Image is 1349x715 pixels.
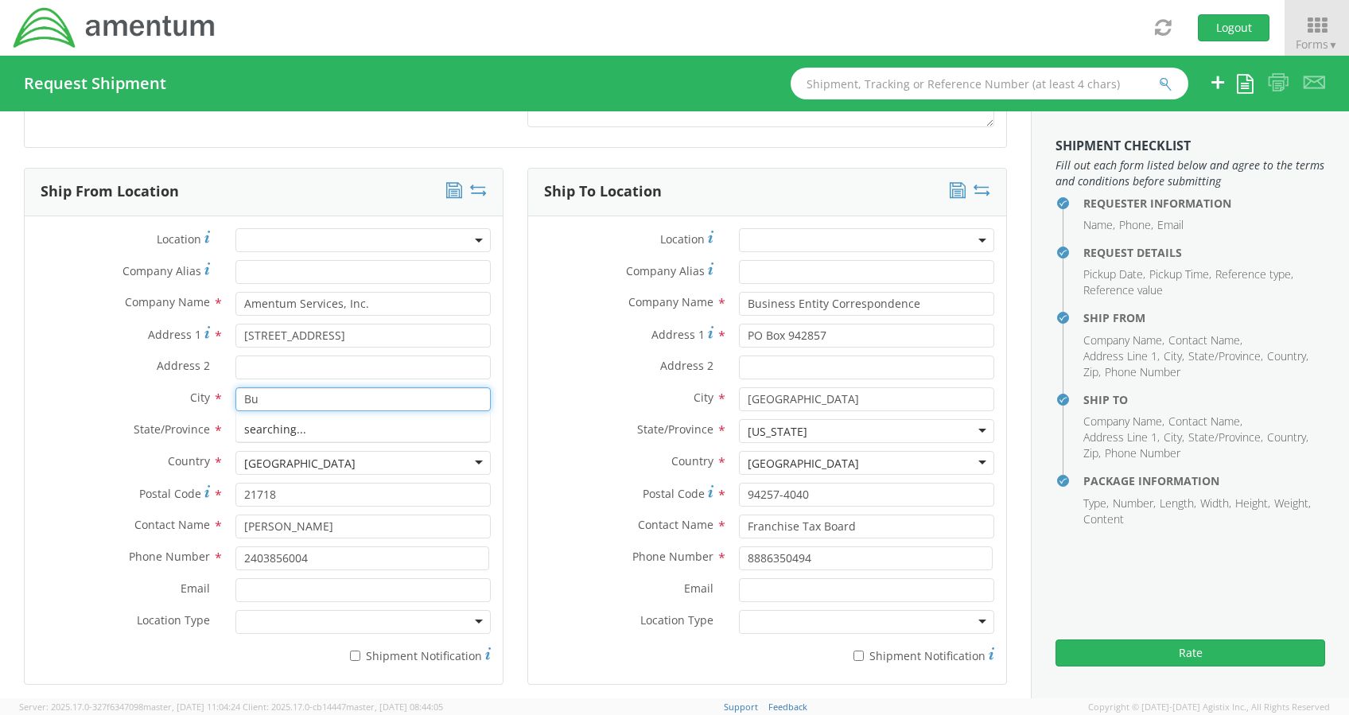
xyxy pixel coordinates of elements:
span: City [190,390,210,405]
div: [US_STATE] [748,424,807,440]
span: Location Type [640,612,713,628]
li: Country [1267,348,1308,364]
label: Shipment Notification [739,645,994,664]
button: Rate [1055,639,1325,666]
span: Country [168,453,210,468]
span: Address 2 [660,358,713,373]
h3: Ship To Location [544,184,662,200]
li: Length [1160,495,1196,511]
li: Zip [1083,364,1101,380]
h4: Requester Information [1083,197,1325,209]
input: Shipment Notification [350,651,360,661]
li: Width [1200,495,1231,511]
a: Feedback [768,701,807,713]
li: Address Line 1 [1083,429,1160,445]
span: State/Province [134,422,210,437]
span: Country [671,453,713,468]
span: master, [DATE] 11:04:24 [143,701,240,713]
span: Company Name [125,294,210,309]
span: City [694,390,713,405]
li: Zip [1083,445,1101,461]
div: searching... [236,418,490,441]
li: Reference type [1215,266,1293,282]
span: Email [181,581,210,596]
span: Email [684,581,713,596]
div: [GEOGRAPHIC_DATA] [748,456,859,472]
h4: Package Information [1083,475,1325,487]
div: [GEOGRAPHIC_DATA] [244,456,356,472]
span: Server: 2025.17.0-327f6347098 [19,701,240,713]
li: Type [1083,495,1109,511]
li: Reference value [1083,282,1163,298]
li: Company Name [1083,332,1164,348]
li: City [1164,429,1184,445]
li: City [1164,348,1184,364]
input: Shipment Notification [853,651,864,661]
li: Phone Number [1105,445,1180,461]
span: Location Type [137,612,210,628]
h3: Shipment Checklist [1055,139,1325,153]
h3: Ship From Location [41,184,179,200]
h4: Ship To [1083,394,1325,406]
li: State/Province [1188,429,1263,445]
li: Phone [1119,217,1153,233]
span: master, [DATE] 08:44:05 [346,701,443,713]
li: Email [1157,217,1184,233]
li: Contact Name [1168,332,1242,348]
label: Shipment Notification [235,645,491,664]
li: Company Name [1083,414,1164,429]
li: Address Line 1 [1083,348,1160,364]
li: Phone Number [1105,364,1180,380]
span: Contact Name [134,517,210,532]
span: Company Alias [626,263,705,278]
span: Forms [1296,37,1338,52]
a: Support [724,701,758,713]
h4: Request Shipment [24,75,166,92]
span: Phone Number [632,549,713,564]
li: Number [1113,495,1156,511]
span: ▼ [1328,38,1338,52]
span: Client: 2025.17.0-cb14447 [243,701,443,713]
span: Fill out each form listed below and agree to the terms and conditions before submitting [1055,157,1325,189]
li: Weight [1274,495,1311,511]
button: Logout [1198,14,1269,41]
li: Contact Name [1168,414,1242,429]
li: State/Province [1188,348,1263,364]
span: Address 1 [148,327,201,342]
span: Address 1 [651,327,705,342]
li: Content [1083,511,1124,527]
span: Company Alias [122,263,201,278]
input: Shipment, Tracking or Reference Number (at least 4 chars) [791,68,1188,99]
span: Location [660,231,705,247]
span: Contact Name [638,517,713,532]
img: dyn-intl-logo-049831509241104b2a82.png [12,6,217,50]
span: Copyright © [DATE]-[DATE] Agistix Inc., All Rights Reserved [1088,701,1330,713]
span: Phone Number [129,549,210,564]
h4: Ship From [1083,312,1325,324]
h4: Request Details [1083,247,1325,258]
span: Company Name [628,294,713,309]
span: Location [157,231,201,247]
li: Country [1267,429,1308,445]
li: Name [1083,217,1115,233]
li: Pickup Time [1149,266,1211,282]
li: Height [1235,495,1270,511]
span: Postal Code [139,486,201,501]
span: Address 2 [157,358,210,373]
li: Pickup Date [1083,266,1145,282]
span: Postal Code [643,486,705,501]
span: State/Province [637,422,713,437]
